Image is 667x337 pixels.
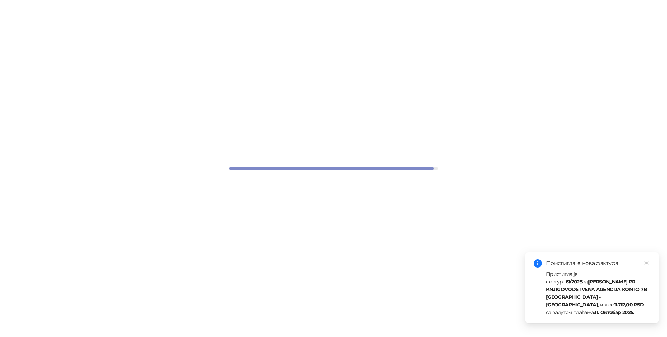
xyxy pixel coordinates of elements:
[566,279,583,285] strong: 61/2025
[534,259,542,268] span: info-circle
[644,261,649,265] span: close
[546,270,650,316] div: Пристигла је фактура од , износ , са валутом плаћања
[594,309,634,315] strong: 31. Октобар 2025.
[546,279,647,308] strong: [PERSON_NAME] PR KNJIGOVODSTVENA AGENCIJA KONTO 78 [GEOGRAPHIC_DATA] - [GEOGRAPHIC_DATA]
[643,259,650,267] a: Close
[614,302,644,308] strong: 11.717,00 RSD
[546,259,650,268] div: Пристигла је нова фактура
